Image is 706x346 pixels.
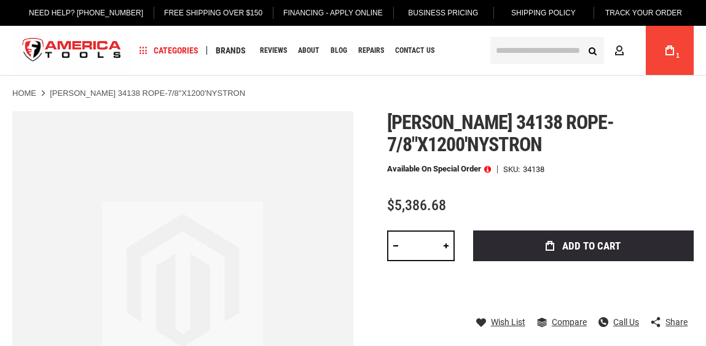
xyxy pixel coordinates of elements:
[613,318,639,326] span: Call Us
[476,317,525,328] a: Wish List
[511,9,576,17] span: Shipping Policy
[298,47,320,54] span: About
[390,42,440,59] a: Contact Us
[387,197,446,214] span: $5,386.68
[254,42,292,59] a: Reviews
[50,88,245,98] strong: [PERSON_NAME] 34138 ROPE-7/8"X1200'NYSTRON
[387,111,614,156] span: [PERSON_NAME] 34138 rope-7/8"x1200'nystron
[562,241,621,251] span: Add to Cart
[658,26,681,75] a: 1
[471,265,696,301] iframe: Secure express checkout frame
[358,47,384,54] span: Repairs
[292,42,325,59] a: About
[325,42,353,59] a: Blog
[260,47,287,54] span: Reviews
[552,318,587,326] span: Compare
[395,47,434,54] span: Contact Us
[134,42,204,59] a: Categories
[210,42,251,59] a: Brands
[598,317,639,328] a: Call Us
[216,46,246,55] span: Brands
[139,46,198,55] span: Categories
[665,318,688,326] span: Share
[353,42,390,59] a: Repairs
[12,88,36,99] a: Home
[523,165,544,173] div: 34138
[387,165,491,173] p: Available on Special Order
[331,47,347,54] span: Blog
[676,52,680,59] span: 1
[503,165,523,173] strong: SKU
[473,230,694,261] button: Add to Cart
[12,28,131,74] img: America Tools
[12,28,131,74] a: store logo
[537,317,587,328] a: Compare
[581,39,604,62] button: Search
[491,318,525,326] span: Wish List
